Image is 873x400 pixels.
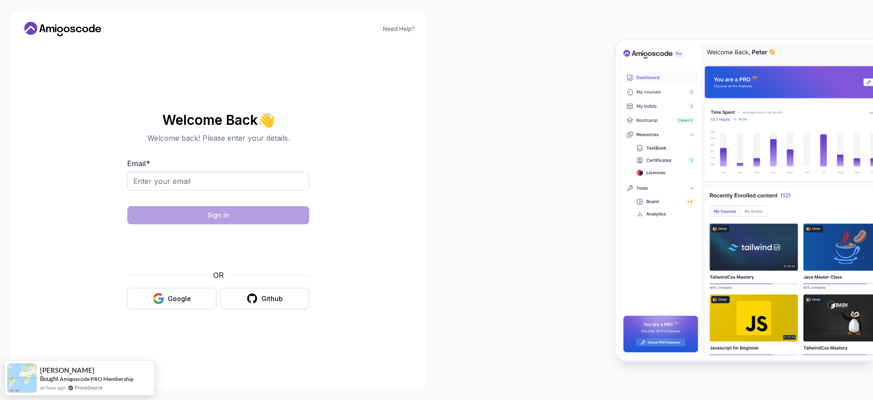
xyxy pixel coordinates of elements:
[150,230,287,264] iframe: Widżet zawierający pole wyboru dla wyzwania bezpieczeństwa hCaptcha
[127,113,309,127] h2: Welcome Back
[127,133,309,143] p: Welcome back! Please enter your details.
[40,366,95,374] span: [PERSON_NAME]
[127,288,216,309] button: Google
[127,172,309,191] input: Enter your email
[60,375,134,382] a: Amigoscode PRO Membership
[168,294,191,303] div: Google
[207,211,229,220] div: Sign in
[383,25,415,33] a: Need Help?
[220,288,309,309] button: Github
[7,363,37,393] img: provesource social proof notification image
[75,384,103,391] a: ProveSource
[257,111,276,128] span: 👋
[40,384,65,391] span: an hour ago
[261,294,283,303] div: Github
[213,270,224,281] p: OR
[616,40,873,360] img: Amigoscode Dashboard
[127,206,309,224] button: Sign in
[22,22,104,36] a: Home link
[127,159,150,168] label: Email *
[40,375,59,382] span: Bought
